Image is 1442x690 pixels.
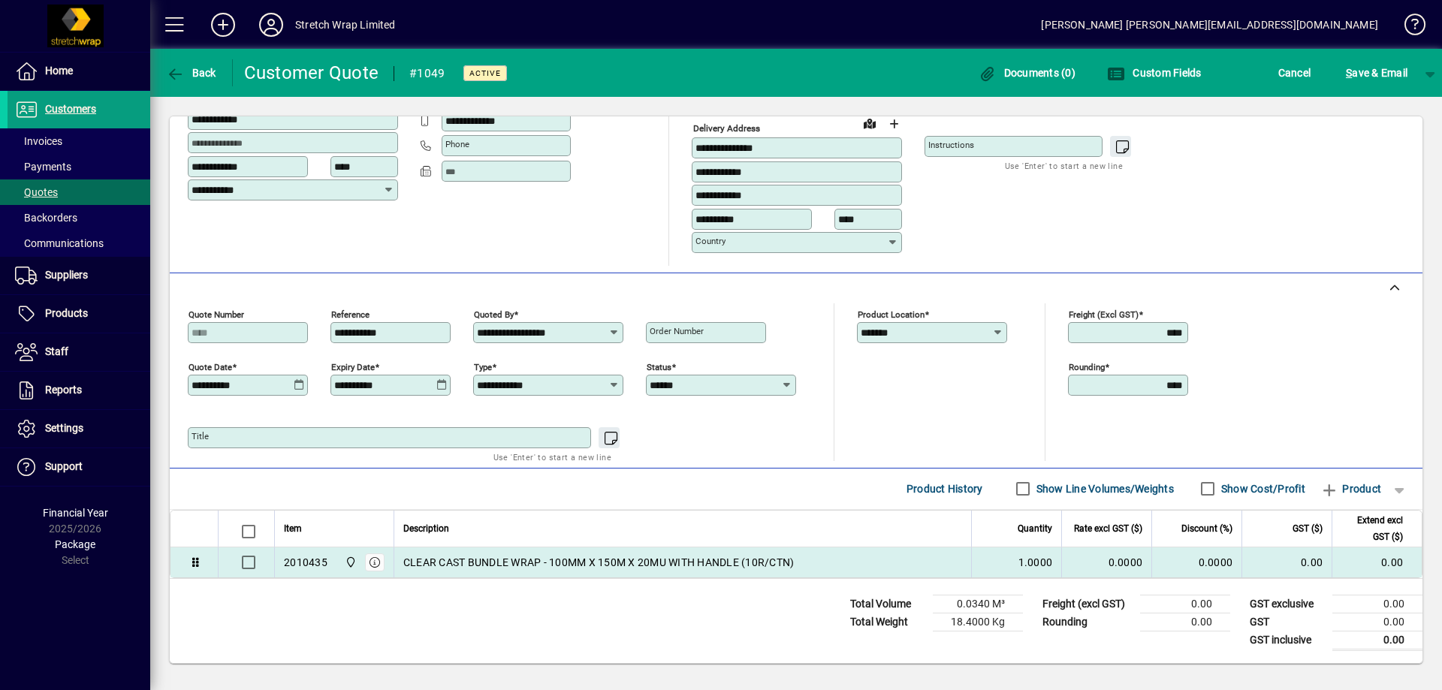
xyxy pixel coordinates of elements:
mat-hint: Use 'Enter' to start a new line [1005,157,1123,174]
span: Support [45,460,83,472]
button: Save & Email [1338,59,1415,86]
button: Product History [900,475,989,502]
span: Settings [45,422,83,434]
td: 0.00 [1140,613,1230,631]
mat-hint: Use 'Enter' to start a new line [493,448,611,466]
span: CLEAR CAST BUNDLE WRAP - 100MM X 150M X 20MU WITH HANDLE (10R/CTN) [403,555,795,570]
a: Staff [8,333,150,371]
a: Products [8,295,150,333]
label: Show Line Volumes/Weights [1033,481,1174,496]
td: GST inclusive [1242,631,1332,649]
mat-label: Instructions [928,140,974,150]
td: Rounding [1035,613,1140,631]
td: 18.4000 Kg [933,613,1023,631]
mat-label: Quote number [189,309,244,319]
label: Show Cost/Profit [1218,481,1305,496]
span: Financial Year [43,507,108,519]
td: 0.00 [1332,613,1422,631]
button: Cancel [1275,59,1315,86]
td: Total Weight [843,613,933,631]
a: Invoices [8,128,150,154]
td: 0.00 [1332,595,1422,613]
div: 0.0000 [1071,555,1142,570]
a: Knowledge Base [1393,3,1423,52]
mat-label: Product location [858,309,925,319]
span: Customers [45,103,96,115]
div: [PERSON_NAME] [PERSON_NAME][EMAIL_ADDRESS][DOMAIN_NAME] [1041,13,1378,37]
td: GST [1242,613,1332,631]
mat-label: Country [695,236,726,246]
span: Product [1320,477,1381,501]
span: SWL-AKL [341,554,358,571]
div: Customer Quote [244,61,379,85]
a: View on map [858,111,882,135]
span: Documents (0) [978,67,1075,79]
app-page-header-button: Back [150,59,233,86]
span: Invoices [15,135,62,147]
span: Suppliers [45,269,88,281]
button: Custom Fields [1103,59,1205,86]
mat-label: Quoted by [474,309,514,319]
span: GST ($) [1293,520,1323,537]
mat-label: Type [474,361,492,372]
span: Custom Fields [1107,67,1202,79]
span: Description [403,520,449,537]
a: Backorders [8,205,150,231]
span: Communications [15,237,104,249]
td: 0.00 [1241,547,1332,577]
mat-label: Rounding [1069,361,1105,372]
span: Extend excl GST ($) [1341,512,1403,545]
span: Backorders [15,212,77,224]
td: 0.00 [1332,547,1422,577]
span: Home [45,65,73,77]
span: Active [469,68,501,78]
span: Discount (%) [1181,520,1232,537]
a: Payments [8,154,150,179]
a: Home [8,53,150,90]
button: Add [199,11,247,38]
td: Freight (excl GST) [1035,595,1140,613]
td: 0.00 [1140,595,1230,613]
span: ave & Email [1346,61,1407,85]
mat-label: Order number [650,326,704,336]
mat-label: Expiry date [331,361,375,372]
a: Quotes [8,179,150,205]
div: Stretch Wrap Limited [295,13,396,37]
span: Products [45,307,88,319]
td: Total Volume [843,595,933,613]
mat-label: Phone [445,139,469,149]
a: Reports [8,372,150,409]
span: Quotes [15,186,58,198]
td: 0.00 [1332,631,1422,649]
div: #1049 [409,62,445,86]
mat-label: Title [192,431,209,441]
button: Choose address [882,112,906,136]
span: Cancel [1278,61,1311,85]
span: Payments [15,161,71,173]
button: Back [162,59,220,86]
a: Settings [8,410,150,447]
td: 0.0000 [1151,547,1241,577]
span: Package [55,538,95,550]
span: 1.0000 [1018,555,1053,570]
mat-label: Quote date [189,361,232,372]
span: Product History [907,477,983,501]
td: 0.0340 M³ [933,595,1023,613]
span: Quantity [1018,520,1052,537]
mat-label: Status [647,361,671,372]
span: Back [166,67,216,79]
span: S [1346,67,1352,79]
span: Reports [45,384,82,396]
span: Item [284,520,302,537]
mat-label: Reference [331,309,370,319]
mat-label: Freight (excl GST) [1069,309,1139,319]
td: GST exclusive [1242,595,1332,613]
button: Documents (0) [974,59,1079,86]
span: Staff [45,345,68,357]
a: Support [8,448,150,486]
a: Communications [8,231,150,256]
div: 2010435 [284,555,327,570]
button: Product [1313,475,1389,502]
span: Rate excl GST ($) [1074,520,1142,537]
a: Suppliers [8,257,150,294]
